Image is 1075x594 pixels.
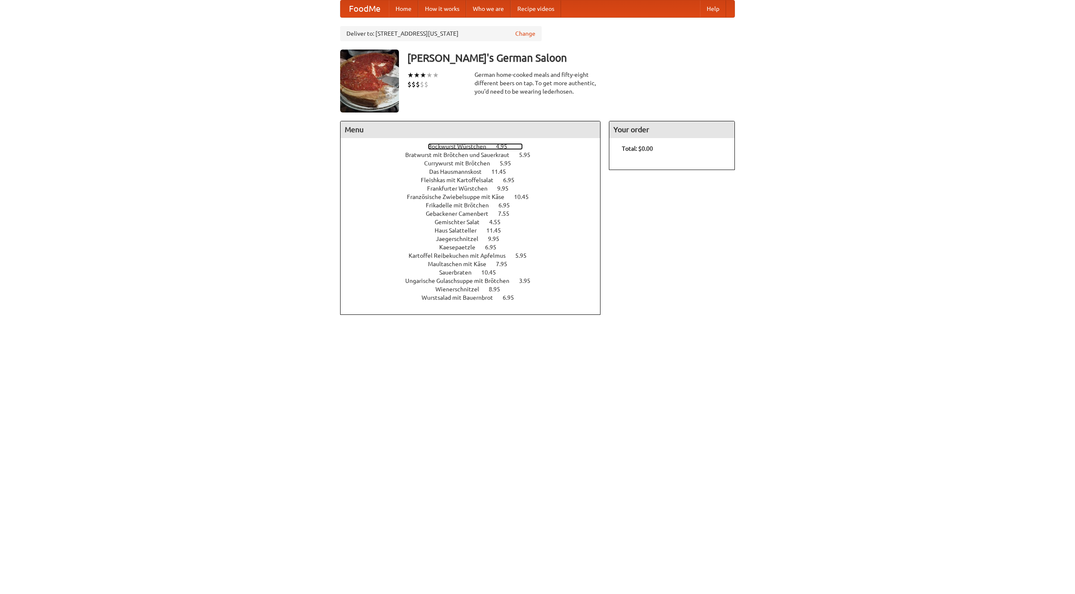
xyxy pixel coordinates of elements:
[496,261,516,267] span: 7.95
[424,160,498,167] span: Currywurst mit Brötchen
[496,143,516,150] span: 4.95
[435,286,516,293] a: Wienerschnitzel 8.95
[436,236,515,242] a: Jaegerschnitzel 9.95
[340,50,399,113] img: angular.jpg
[427,185,524,192] a: Frankfurter Würstchen 9.95
[433,71,439,80] li: ★
[418,0,466,17] a: How it works
[503,294,522,301] span: 6.95
[422,294,530,301] a: Wurstsalad mit Bauernbrot 6.95
[498,210,518,217] span: 7.55
[435,227,485,234] span: Haus Salatteller
[407,71,414,80] li: ★
[421,177,502,183] span: Fleishkas mit Kartoffelsalat
[424,160,527,167] a: Currywurst mit Brötchen 5.95
[409,252,542,259] a: Kartoffel Reibekuchen mit Apfelmus 5.95
[340,26,542,41] div: Deliver to: [STREET_ADDRESS][US_STATE]
[497,185,517,192] span: 9.95
[435,219,516,225] a: Gemischter Salat 4.55
[341,121,600,138] h4: Menu
[428,143,523,150] a: Bockwurst Würstchen 4.95
[428,143,495,150] span: Bockwurst Würstchen
[427,185,496,192] span: Frankfurter Würstchen
[420,80,424,89] li: $
[435,227,517,234] a: Haus Salatteller 11.45
[439,269,511,276] a: Sauerbraten 10.45
[407,194,513,200] span: Französische Zwiebelsuppe mit Käse
[514,194,537,200] span: 10.45
[420,71,426,80] li: ★
[422,294,501,301] span: Wurstsalad mit Bauernbrot
[515,29,535,38] a: Change
[622,145,653,152] b: Total: $0.00
[429,168,522,175] a: Das Hausmannskost 11.45
[421,177,530,183] a: Fleishkas mit Kartoffelsalat 6.95
[439,269,480,276] span: Sauerbraten
[511,0,561,17] a: Recipe videos
[409,252,514,259] span: Kartoffel Reibekuchen mit Apfelmus
[435,286,488,293] span: Wienerschnitzel
[426,210,497,217] span: Gebackener Camenbert
[466,0,511,17] a: Who we are
[429,168,490,175] span: Das Hausmannskost
[439,244,512,251] a: Kaesepaetzle 6.95
[475,71,600,96] div: German home-cooked meals and fifty-eight different beers on tap. To get more authentic, you'd nee...
[412,80,416,89] li: $
[416,80,420,89] li: $
[609,121,734,138] h4: Your order
[407,80,412,89] li: $
[491,168,514,175] span: 11.45
[426,210,525,217] a: Gebackener Camenbert 7.55
[405,152,518,158] span: Bratwurst mit Brötchen und Sauerkraut
[405,277,546,284] a: Ungarische Gulaschsuppe mit Brötchen 3.95
[426,71,433,80] li: ★
[486,227,509,234] span: 11.45
[488,236,508,242] span: 9.95
[503,177,523,183] span: 6.95
[414,71,420,80] li: ★
[439,244,484,251] span: Kaesepaetzle
[428,261,523,267] a: Maultaschen mit Käse 7.95
[500,160,519,167] span: 5.95
[519,152,539,158] span: 5.95
[515,252,535,259] span: 5.95
[519,277,539,284] span: 3.95
[424,80,428,89] li: $
[435,219,488,225] span: Gemischter Salat
[389,0,418,17] a: Home
[436,236,487,242] span: Jaegerschnitzel
[498,202,518,209] span: 6.95
[489,219,509,225] span: 4.55
[481,269,504,276] span: 10.45
[428,261,495,267] span: Maultaschen mit Käse
[405,152,546,158] a: Bratwurst mit Brötchen und Sauerkraut 5.95
[426,202,525,209] a: Frikadelle mit Brötchen 6.95
[700,0,726,17] a: Help
[341,0,389,17] a: FoodMe
[407,50,735,66] h3: [PERSON_NAME]'s German Saloon
[426,202,497,209] span: Frikadelle mit Brötchen
[407,194,544,200] a: Französische Zwiebelsuppe mit Käse 10.45
[405,277,518,284] span: Ungarische Gulaschsuppe mit Brötchen
[489,286,509,293] span: 8.95
[485,244,505,251] span: 6.95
